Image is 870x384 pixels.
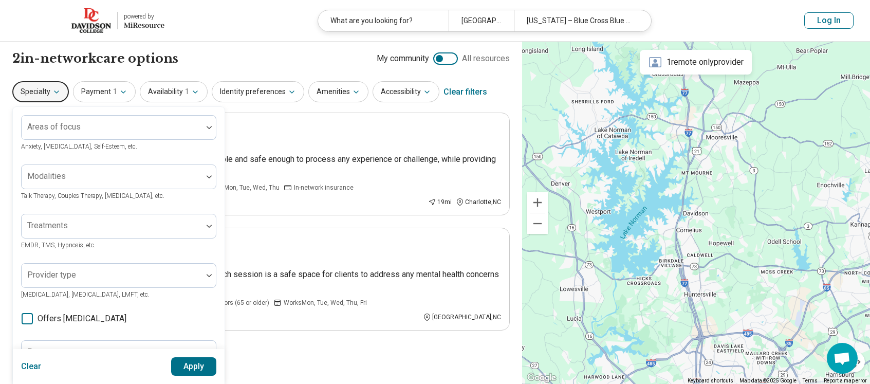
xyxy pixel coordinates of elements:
span: [MEDICAL_DATA], [MEDICAL_DATA], LMFT, etc. [21,291,150,298]
label: Treatments [27,221,68,230]
div: [US_STATE] – Blue Cross Blue Shield [514,10,644,31]
button: Clear [21,357,42,376]
a: Open chat [827,343,858,374]
button: Accessibility [373,81,439,102]
span: All resources [462,52,510,65]
button: Zoom in [527,192,548,213]
img: Davidson College [71,8,111,33]
span: My community [377,52,429,65]
button: Payment1 [73,81,136,102]
span: Works Mon, Tue, Wed, Thu, Fri [284,298,367,307]
label: Areas of focus [27,122,81,132]
span: 1 [113,86,117,97]
label: Program type [27,347,76,357]
span: Offers [MEDICAL_DATA] [38,313,126,325]
button: Log In [804,12,854,29]
a: Report a map error [824,378,867,383]
div: [GEOGRAPHIC_DATA], [GEOGRAPHIC_DATA] [449,10,514,31]
span: Map data ©2025 Google [739,378,797,383]
p: My objective is to make sure you feel comfortable and safe enough to process any experience or ch... [52,153,501,178]
button: Amenities [308,81,368,102]
span: Anxiety, [MEDICAL_DATA], Self-Esteem, etc. [21,143,137,150]
span: 1 [185,86,189,97]
div: Clear filters [443,80,487,104]
button: Availability1 [140,81,208,102]
span: Talk Therapy, Couples Therapy, [MEDICAL_DATA], etc. [21,192,164,199]
button: Identity preferences [212,81,304,102]
div: 19 mi [428,197,452,207]
span: Works Mon, Tue, Wed, Thu [206,183,280,192]
button: Specialty [12,81,69,102]
button: Apply [171,357,217,376]
div: What are you looking for? [318,10,449,31]
p: I love helping people step in their greatness. Each session is a safe space for clients to addres... [52,268,501,293]
a: Davidson Collegepowered by [16,8,164,33]
a: Terms (opens in new tab) [803,378,818,383]
div: Charlotte , NC [456,197,501,207]
div: [GEOGRAPHIC_DATA] , NC [423,313,501,322]
div: powered by [124,12,164,21]
h1: 2 in-network care options [12,50,178,67]
span: In-network insurance [294,183,354,192]
span: EMDR, TMS, Hypnosis, etc. [21,242,96,249]
label: Modalities [27,171,66,181]
div: 1 remote only provider [640,50,752,75]
button: Zoom out [527,213,548,234]
label: Provider type [27,270,76,280]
